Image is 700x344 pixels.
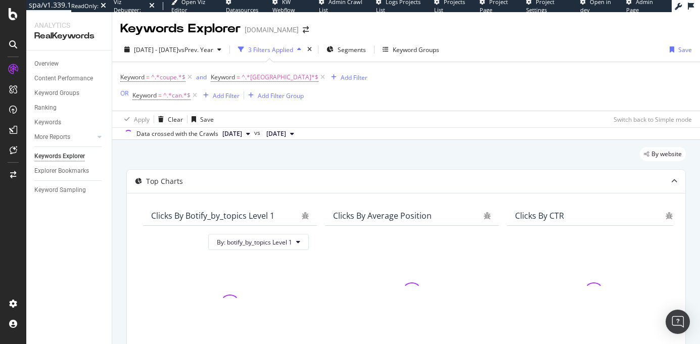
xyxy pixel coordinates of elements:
[34,73,105,84] a: Content Performance
[120,41,225,58] button: [DATE] - [DATE]vsPrev. Year
[666,41,692,58] button: Save
[120,89,128,97] div: OR
[640,147,686,161] div: legacy label
[258,91,304,100] div: Add Filter Group
[678,45,692,54] div: Save
[151,211,274,221] div: Clicks By botify_by_topics Level 1
[120,111,150,127] button: Apply
[222,129,242,138] span: 2024 Mar. 29th
[151,70,185,84] span: ^.*coupe.*$
[132,91,157,100] span: Keyword
[34,151,85,162] div: Keywords Explorer
[200,115,214,124] div: Save
[226,6,258,14] span: Datasources
[146,176,183,186] div: Top Charts
[614,115,692,124] div: Switch back to Simple mode
[218,128,254,140] button: [DATE]
[178,45,213,54] span: vs Prev. Year
[120,20,241,37] div: Keywords Explorer
[341,73,367,82] div: Add Filter
[34,117,61,128] div: Keywords
[34,166,105,176] a: Explorer Bookmarks
[34,59,105,69] a: Overview
[196,72,207,82] button: and
[393,45,439,54] div: Keyword Groups
[154,111,183,127] button: Clear
[515,211,564,221] div: Clicks By CTR
[120,73,145,81] span: Keyword
[196,73,207,81] div: and
[651,151,682,157] span: By website
[34,73,93,84] div: Content Performance
[327,71,367,83] button: Add Filter
[34,132,70,142] div: More Reports
[71,2,99,10] div: ReadOnly:
[213,91,240,100] div: Add Filter
[134,45,178,54] span: [DATE] - [DATE]
[34,117,105,128] a: Keywords
[254,128,262,137] span: vs
[34,30,104,42] div: RealKeywords
[333,211,432,221] div: Clicks By Average Position
[217,238,292,247] span: By: botify_by_topics Level 1
[266,129,286,138] span: 2023 Sep. 21st
[34,185,86,195] div: Keyword Sampling
[245,25,299,35] div: [DOMAIN_NAME]
[34,151,105,162] a: Keywords Explorer
[34,103,57,113] div: Ranking
[379,41,443,58] button: Keyword Groups
[158,91,162,100] span: =
[34,166,89,176] div: Explorer Bookmarks
[34,185,105,195] a: Keyword Sampling
[338,45,366,54] span: Segments
[168,115,183,124] div: Clear
[234,41,305,58] button: 3 Filters Applied
[237,73,240,81] span: =
[262,128,298,140] button: [DATE]
[666,310,690,334] div: Open Intercom Messenger
[34,88,79,99] div: Keyword Groups
[303,26,309,33] div: arrow-right-arrow-left
[188,111,214,127] button: Save
[34,59,59,69] div: Overview
[610,111,692,127] button: Switch back to Simple mode
[146,73,150,81] span: =
[120,88,128,98] button: OR
[211,73,235,81] span: Keyword
[199,89,240,102] button: Add Filter
[484,212,491,219] div: bug
[208,234,309,250] button: By: botify_by_topics Level 1
[305,44,314,55] div: times
[34,132,95,142] a: More Reports
[34,88,105,99] a: Keyword Groups
[242,70,318,84] span: ^.*[GEOGRAPHIC_DATA]*$
[666,212,673,219] div: bug
[244,89,304,102] button: Add Filter Group
[34,20,104,30] div: Analytics
[136,129,218,138] div: Data crossed with the Crawls
[322,41,370,58] button: Segments
[34,103,105,113] a: Ranking
[248,45,293,54] div: 3 Filters Applied
[134,115,150,124] div: Apply
[302,212,309,219] div: bug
